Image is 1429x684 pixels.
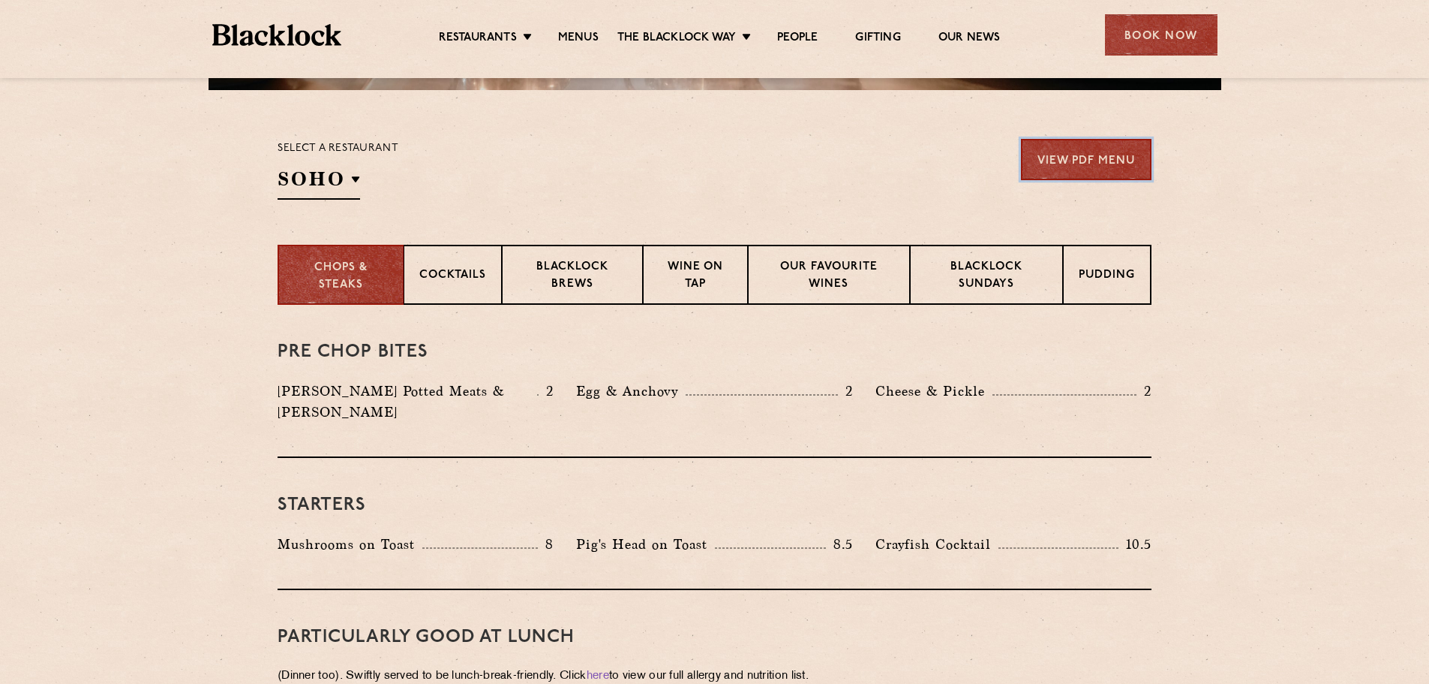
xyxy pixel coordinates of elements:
[558,31,599,47] a: Menus
[1136,381,1151,401] p: 2
[777,31,818,47] a: People
[1118,535,1151,554] p: 10.5
[875,381,992,402] p: Cheese & Pickle
[419,267,486,286] p: Cocktails
[938,31,1001,47] a: Our News
[539,381,554,401] p: 2
[1021,139,1151,180] a: View PDF Menu
[926,259,1047,294] p: Blacklock Sundays
[212,24,342,46] img: BL_Textured_Logo-footer-cropped.svg
[576,534,715,555] p: Pig's Head on Toast
[587,670,609,682] a: here
[278,628,1151,647] h3: PARTICULARLY GOOD AT LUNCH
[278,496,1151,515] h3: Starters
[278,342,1151,362] h3: Pre Chop Bites
[278,139,398,158] p: Select a restaurant
[826,535,853,554] p: 8.5
[838,381,853,401] p: 2
[278,534,422,555] p: Mushrooms on Toast
[855,31,900,47] a: Gifting
[576,381,686,402] p: Egg & Anchovy
[1079,267,1135,286] p: Pudding
[659,259,732,294] p: Wine on Tap
[764,259,893,294] p: Our favourite wines
[439,31,517,47] a: Restaurants
[278,166,360,200] h2: SOHO
[617,31,736,47] a: The Blacklock Way
[294,260,388,294] p: Chops & Steaks
[538,535,554,554] p: 8
[278,381,537,423] p: [PERSON_NAME] Potted Meats & [PERSON_NAME]
[1105,14,1217,56] div: Book Now
[518,259,627,294] p: Blacklock Brews
[875,534,998,555] p: Crayfish Cocktail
